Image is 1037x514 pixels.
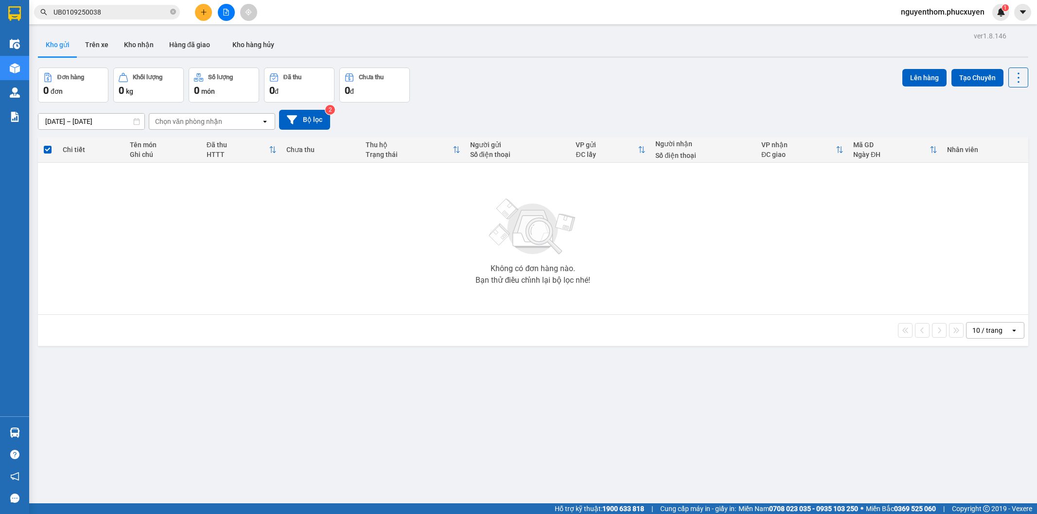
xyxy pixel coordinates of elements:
[738,503,858,514] span: Miền Nam
[366,141,452,149] div: Thu hộ
[491,265,575,273] div: Không có đơn hàng nào.
[275,87,279,95] span: đ
[130,141,196,149] div: Tên món
[130,151,196,158] div: Ghi chú
[475,276,590,284] div: Bạn thử điều chỉnh lại bộ lọc nhé!
[350,87,354,95] span: đ
[769,505,858,513] strong: 0708 023 035 - 0935 103 250
[208,74,233,81] div: Số lượng
[345,85,350,96] span: 0
[261,118,269,125] svg: open
[470,151,566,158] div: Số điện thoại
[38,33,77,56] button: Kho gửi
[232,41,274,49] span: Kho hàng hủy
[943,503,945,514] span: |
[894,505,936,513] strong: 0369 525 060
[972,326,1002,335] div: 10 / trang
[279,110,330,130] button: Bộ lọc
[1010,326,1018,334] svg: open
[240,4,257,21] button: aim
[339,68,410,103] button: Chưa thu0đ
[8,6,21,21] img: logo-vxr
[201,87,215,95] span: món
[983,505,990,512] span: copyright
[576,141,638,149] div: VP gửi
[571,137,650,163] th: Toggle SortBy
[366,151,452,158] div: Trạng thái
[893,6,992,18] span: nguyenthom.phucxuyen
[470,141,566,149] div: Người gửi
[40,9,47,16] span: search
[10,112,20,122] img: solution-icon
[1002,4,1009,11] sup: 1
[756,137,848,163] th: Toggle SortBy
[53,7,168,17] input: Tìm tên, số ĐT hoặc mã đơn
[155,117,222,126] div: Chọn văn phòng nhận
[10,450,19,459] span: question-circle
[861,507,863,511] span: ⚪️
[325,105,335,115] sup: 2
[38,114,144,129] input: Select a date range.
[245,9,252,16] span: aim
[119,85,124,96] span: 0
[126,87,133,95] span: kg
[853,141,930,149] div: Mã GD
[660,503,736,514] span: Cung cấp máy in - giấy in:
[264,68,334,103] button: Đã thu0đ
[761,151,836,158] div: ĐC giao
[655,152,752,159] div: Số điện thoại
[170,9,176,15] span: close-circle
[170,8,176,17] span: close-circle
[218,4,235,21] button: file-add
[1003,4,1007,11] span: 1
[997,8,1005,17] img: icon-new-feature
[286,146,356,154] div: Chưa thu
[57,74,84,81] div: Đơn hàng
[866,503,936,514] span: Miền Bắc
[576,151,638,158] div: ĐC lấy
[359,74,384,81] div: Chưa thu
[223,9,229,16] span: file-add
[10,63,20,73] img: warehouse-icon
[51,87,63,95] span: đơn
[200,9,207,16] span: plus
[194,85,199,96] span: 0
[848,137,942,163] th: Toggle SortBy
[484,193,581,261] img: svg+xml;base64,PHN2ZyBjbGFzcz0ibGlzdC1wbHVnX19zdmciIHhtbG5zPSJodHRwOi8vd3d3LnczLm9yZy8yMDAwL3N2Zy...
[655,140,752,148] div: Người nhận
[133,74,162,81] div: Khối lượng
[63,146,121,154] div: Chi tiết
[283,74,301,81] div: Đã thu
[10,428,20,438] img: warehouse-icon
[555,503,644,514] span: Hỗ trợ kỹ thuật:
[77,33,116,56] button: Trên xe
[10,472,19,481] span: notification
[651,503,653,514] span: |
[38,68,108,103] button: Đơn hàng0đơn
[974,31,1006,41] div: ver 1.8.146
[116,33,161,56] button: Kho nhận
[947,146,1023,154] div: Nhân viên
[10,39,20,49] img: warehouse-icon
[161,33,218,56] button: Hàng đã giao
[207,141,269,149] div: Đã thu
[1019,8,1027,17] span: caret-down
[195,4,212,21] button: plus
[10,494,19,503] span: message
[602,505,644,513] strong: 1900 633 818
[1014,4,1031,21] button: caret-down
[361,137,465,163] th: Toggle SortBy
[10,87,20,98] img: warehouse-icon
[113,68,184,103] button: Khối lượng0kg
[207,151,269,158] div: HTTT
[853,151,930,158] div: Ngày ĐH
[189,68,259,103] button: Số lượng0món
[951,69,1003,86] button: Tạo Chuyến
[269,85,275,96] span: 0
[761,141,836,149] div: VP nhận
[902,69,947,86] button: Lên hàng
[43,85,49,96] span: 0
[202,137,281,163] th: Toggle SortBy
